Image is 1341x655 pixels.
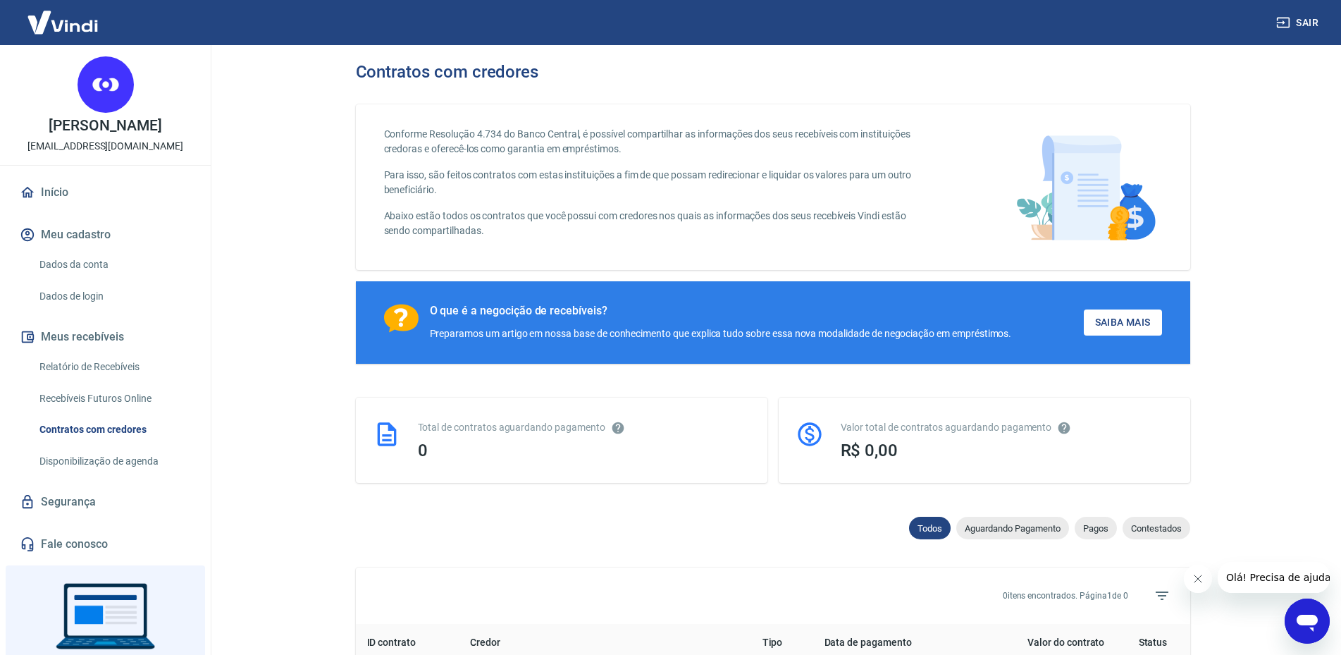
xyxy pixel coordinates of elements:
[356,62,539,82] h3: Contratos com credores
[384,209,929,238] p: Abaixo estão todos os contratos que você possui com credores nos quais as informações dos seus re...
[1075,517,1117,539] div: Pagos
[17,219,194,250] button: Meu cadastro
[17,1,109,44] img: Vindi
[956,523,1069,534] span: Aguardando Pagamento
[1084,310,1162,336] a: Saiba Mais
[1184,565,1212,593] iframe: Close message
[1285,599,1330,644] iframe: Button to launch messaging window
[17,529,194,560] a: Fale conosco
[1218,562,1330,593] iframe: Message from company
[34,447,194,476] a: Disponibilização de agenda
[8,10,118,21] span: Olá! Precisa de ajuda?
[430,304,1012,318] div: O que é a negocição de recebíveis?
[841,420,1173,435] div: Valor total de contratos aguardando pagamento
[418,441,750,460] div: 0
[611,421,625,435] svg: Esses contratos não se referem à Vindi, mas sim a outras instituições.
[430,326,1012,341] div: Preparamos um artigo em nossa base de conhecimento que explica tudo sobre essa nova modalidade de...
[34,415,194,444] a: Contratos com credores
[1009,127,1162,247] img: main-image.9f1869c469d712ad33ce.png
[17,486,194,518] a: Segurança
[1145,579,1179,613] span: Filtros
[909,517,951,539] div: Todos
[17,177,194,208] a: Início
[909,523,951,534] span: Todos
[1273,10,1324,36] button: Sair
[34,282,194,311] a: Dados de login
[956,517,1069,539] div: Aguardando Pagamento
[34,353,194,381] a: Relatório de Recebíveis
[1003,589,1128,602] p: 0 itens encontrados. Página 1 de 0
[49,118,161,133] p: [PERSON_NAME]
[1123,523,1190,534] span: Contestados
[34,384,194,413] a: Recebíveis Futuros Online
[1057,421,1071,435] svg: O valor comprometido não se refere a pagamentos pendentes na Vindi e sim como garantia a outras i...
[1075,523,1117,534] span: Pagos
[384,304,419,333] img: Ícone com um ponto de interrogação.
[78,56,134,113] img: 4b94cd8d-417a-4d60-b172-6431a586c38e.jpeg
[17,322,194,353] button: Meus recebíveis
[384,168,929,197] p: Para isso, são feitos contratos com estas instituições a fim de que possam redirecionar e liquida...
[384,127,929,157] p: Conforme Resolução 4.734 do Banco Central, é possível compartilhar as informações dos seus recebí...
[1123,517,1190,539] div: Contestados
[418,420,750,435] div: Total de contratos aguardando pagamento
[841,441,898,460] span: R$ 0,00
[27,139,183,154] p: [EMAIL_ADDRESS][DOMAIN_NAME]
[34,250,194,279] a: Dados da conta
